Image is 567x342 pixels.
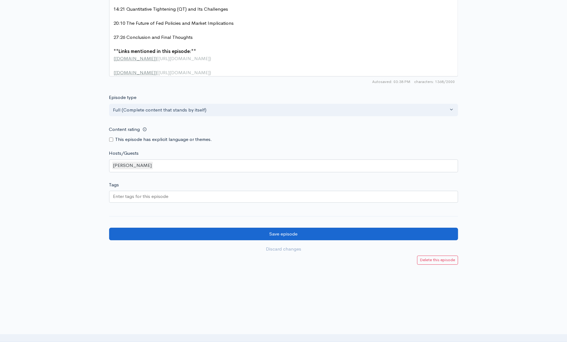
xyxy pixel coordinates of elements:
[155,55,157,61] span: ]
[159,70,210,75] span: [URL][DOMAIN_NAME]
[114,20,234,26] span: 20:10 The Future of Fed Policies and Market Implications
[114,70,115,75] span: [
[210,55,211,61] span: )
[114,6,228,12] span: 14:21 Quantitative Tightening (QT) and Its Challenges
[115,136,212,143] label: This episode has explicit language or themes.
[113,106,448,114] div: Full (Complete content that stands by itself)
[157,70,159,75] span: (
[112,162,153,169] div: [PERSON_NAME]
[372,79,411,85] span: Autosaved: 03:38 PM
[109,243,458,256] a: Discard changes
[109,150,139,157] label: Hosts/Guests
[114,55,115,61] span: [
[109,94,137,101] label: Episode type
[417,256,458,265] a: Delete this episode
[155,70,157,75] span: ]
[113,193,170,200] input: Enter tags for this episode
[119,48,191,54] span: Links mentioned in this episode:
[159,55,210,61] span: [URL][DOMAIN_NAME]
[414,79,455,85] span: 1368/2000
[109,104,458,117] button: Full (Complete content that stands by itself)
[109,181,119,189] label: Tags
[109,228,458,241] input: Save episode
[157,55,159,61] span: (
[115,55,155,61] span: [DOMAIN_NAME]
[210,70,211,75] span: )
[109,123,140,136] label: Content rating
[420,257,455,262] small: Delete this episode
[115,70,155,75] span: [DOMAIN_NAME]
[114,34,193,40] span: 27:26 Conclusion and Final Thoughts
